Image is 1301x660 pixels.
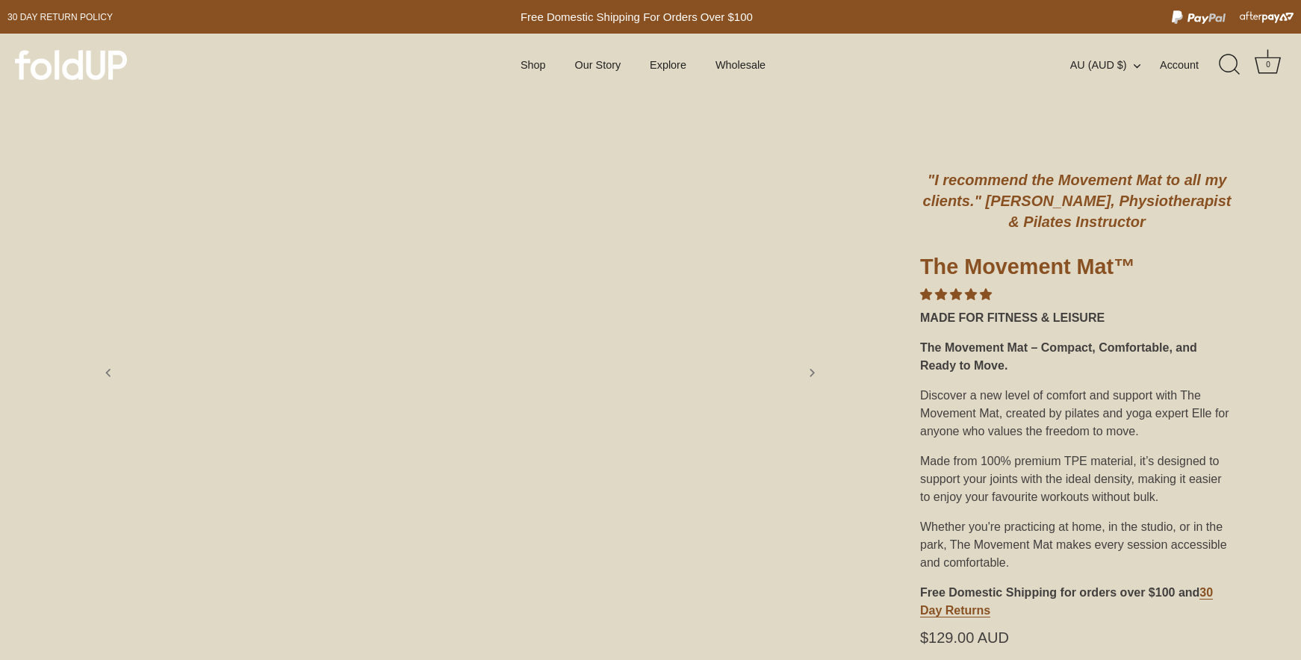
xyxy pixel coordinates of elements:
[920,288,992,301] span: 4.84 stars
[1261,57,1276,72] div: 0
[920,586,1199,599] strong: Free Domestic Shipping for orders over $100 and
[703,51,779,79] a: Wholesale
[1214,49,1246,81] a: Search
[1070,58,1157,72] button: AU (AUD $)
[920,253,1234,286] h1: The Movement Mat™
[508,51,559,79] a: Shop
[920,512,1234,578] div: Whether you're practicing at home, in the studio, or in the park, The Movement Mat makes every se...
[920,333,1234,381] div: The Movement Mat – Compact, Comfortable, and Ready to Move.
[637,51,699,79] a: Explore
[484,51,803,79] div: Primary navigation
[92,356,125,389] a: Previous slide
[1160,56,1225,74] a: Account
[920,381,1234,446] div: Discover a new level of comfort and support with The Movement Mat, created by pilates and yoga ex...
[7,8,113,26] a: 30 day Return policy
[920,446,1234,512] div: Made from 100% premium TPE material, it’s designed to support your joints with the ideal density,...
[920,311,1105,324] strong: MADE FOR FITNESS & LEISURE
[562,51,633,79] a: Our Story
[920,632,1009,644] span: $129.00 AUD
[1252,49,1285,81] a: Cart
[795,356,828,389] a: Next slide
[923,172,1232,230] em: "I recommend the Movement Mat to all my clients." [PERSON_NAME], Physiotherapist & Pilates Instru...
